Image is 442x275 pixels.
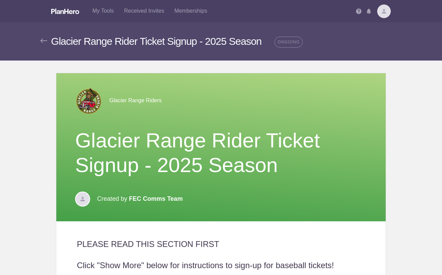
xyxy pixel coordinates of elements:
span: Glacier Range Rider Ticket Signup - 2025 Season [51,36,262,47]
img: Davatar [75,192,90,207]
img: Rangeriders [75,87,102,115]
img: Help icon [356,9,361,14]
span: FEC Comms Team [129,195,183,202]
h1: Glacier Range Rider Ticket Signup - 2025 Season [75,128,367,178]
img: Back arrow gray [40,38,47,43]
img: Davatar [377,4,391,18]
h2: Click "Show More" below for instructions to sign-up for baseball tickets! [77,260,365,271]
img: Logo white planhero [51,9,79,14]
span: ONGOING [274,37,303,48]
div: Glacier Range Riders [75,87,367,115]
h2: PLEASE READ THIS SECTION FIRST [77,239,365,249]
img: Notifications [367,9,371,14]
p: Created by [97,191,183,206]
